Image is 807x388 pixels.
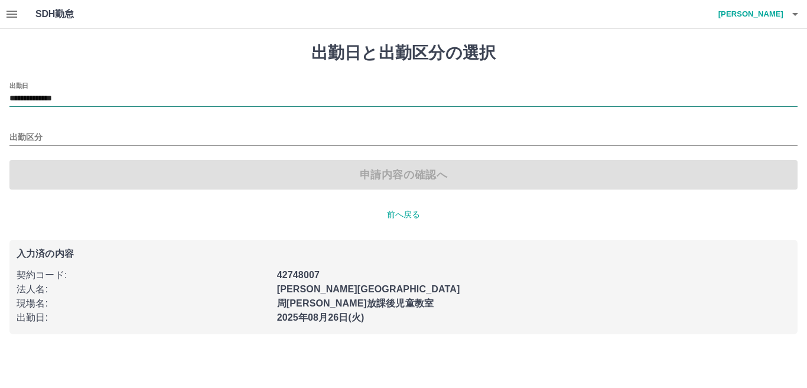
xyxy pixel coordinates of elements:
p: 契約コード : [17,268,270,282]
b: 42748007 [277,270,320,280]
b: 2025年08月26日(火) [277,312,365,322]
p: 入力済の内容 [17,249,790,259]
p: 現場名 : [17,296,270,311]
b: 周[PERSON_NAME]放課後児童教室 [277,298,434,308]
b: [PERSON_NAME][GEOGRAPHIC_DATA] [277,284,460,294]
h1: 出勤日と出勤区分の選択 [9,43,798,63]
p: 法人名 : [17,282,270,296]
label: 出勤日 [9,81,28,90]
p: 前へ戻る [9,208,798,221]
p: 出勤日 : [17,311,270,325]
